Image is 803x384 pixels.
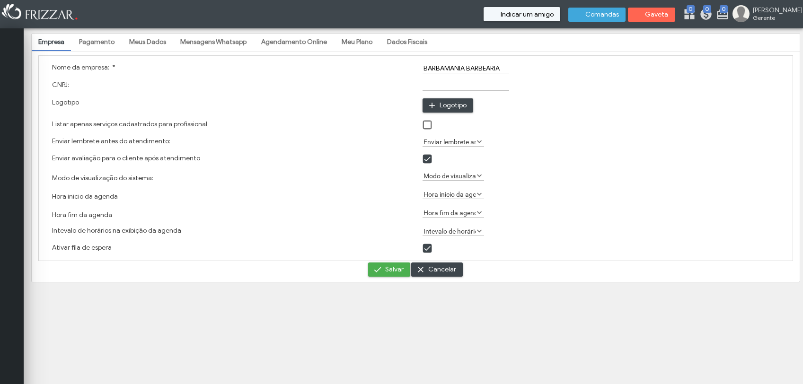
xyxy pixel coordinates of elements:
button: Hora inicio da agenda [118,190,131,199]
span: Indicar um amigo [501,11,554,18]
label: Intevalo de horários na exibição da agenda [423,227,476,236]
label: Enviar avaliação para o cliente após atendimento [52,154,200,162]
a: Meus Dados [123,34,173,50]
label: Intevalo de horários na exibição da agenda [52,227,181,235]
label: Enviar lembrete antes do atendimento [423,137,476,146]
a: Agendamento Online [255,34,334,50]
button: Salvar [368,262,410,277]
label: Hora fim da agenda [423,208,476,217]
span: Comandas [585,11,619,18]
a: [PERSON_NAME] Gerente [732,5,798,24]
a: Mensagens Whatsapp [174,34,253,50]
a: 0 [683,8,692,23]
label: Nome da empresa: [52,63,115,71]
label: Hora inicio da agenda [52,192,132,201]
a: Empresa [32,34,71,50]
a: Dados Fiscais [380,34,434,50]
span: Gaveta [645,11,669,18]
span: 0 [687,5,695,13]
span: Gerente [753,14,795,21]
span: 0 [720,5,728,13]
label: Modo de visualização do sistema [423,171,476,180]
span: [PERSON_NAME] [753,6,795,14]
span: Salvar [385,262,404,277]
label: Hora inicio da agenda [423,190,476,199]
button: Cancelar [411,262,463,277]
span: 0 [703,5,711,13]
label: Hora fim da agenda [52,211,126,219]
span: Cancelar [428,262,456,277]
label: Listar apenas serviços cadastrados para profissional [52,120,207,128]
button: Gaveta [628,8,675,22]
button: Modo de visualização do sistema: [153,171,167,181]
label: CNPJ: [52,81,69,89]
button: Hora fim da agenda [112,208,125,218]
a: Pagamento [72,34,121,50]
button: Comandas [568,8,626,22]
button: Indicar um amigo [484,7,560,21]
a: 0 [716,8,725,23]
label: Modo de visualização do sistema: [52,174,167,182]
label: Logotipo [52,98,79,106]
label: Ativar fila de espera [52,244,112,252]
a: 0 [699,8,709,23]
a: Meu Plano [335,34,379,50]
label: Enviar lembrete antes do atendimento: [52,137,170,145]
